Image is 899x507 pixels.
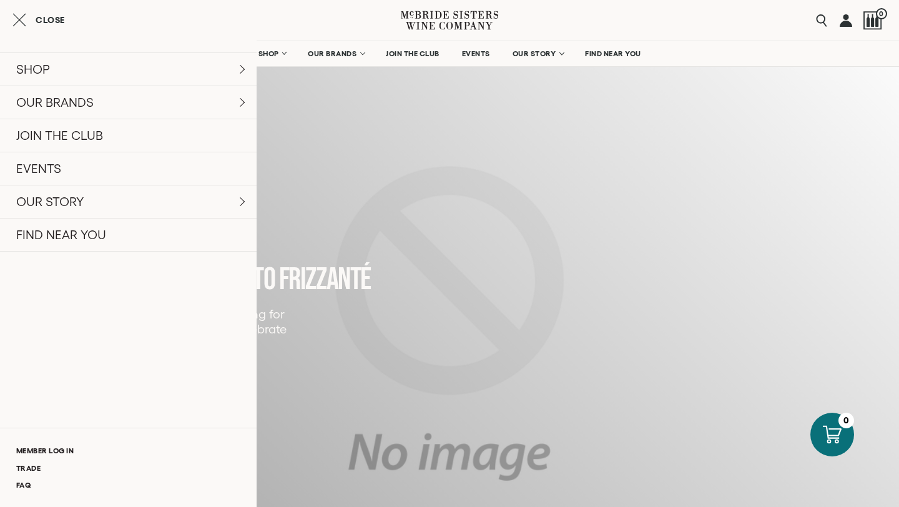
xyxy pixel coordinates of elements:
a: FIND NEAR YOU [577,41,649,66]
span: FRIZZANTé [279,261,371,298]
span: 0 [876,8,887,19]
span: JOIN THE CLUB [386,49,440,58]
a: OUR STORY [504,41,571,66]
span: Close [36,16,65,24]
span: OUR BRANDS [308,49,356,58]
span: OUR STORY [513,49,556,58]
a: JOIN THE CLUB [378,41,448,66]
a: EVENTS [454,41,498,66]
a: OUR BRANDS [300,41,371,66]
span: SHOP [258,49,279,58]
button: Close cart [12,12,65,27]
span: EVENTS [462,49,490,58]
span: FIND NEAR YOU [585,49,641,58]
div: 0 [838,413,854,428]
a: SHOP [250,41,293,66]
